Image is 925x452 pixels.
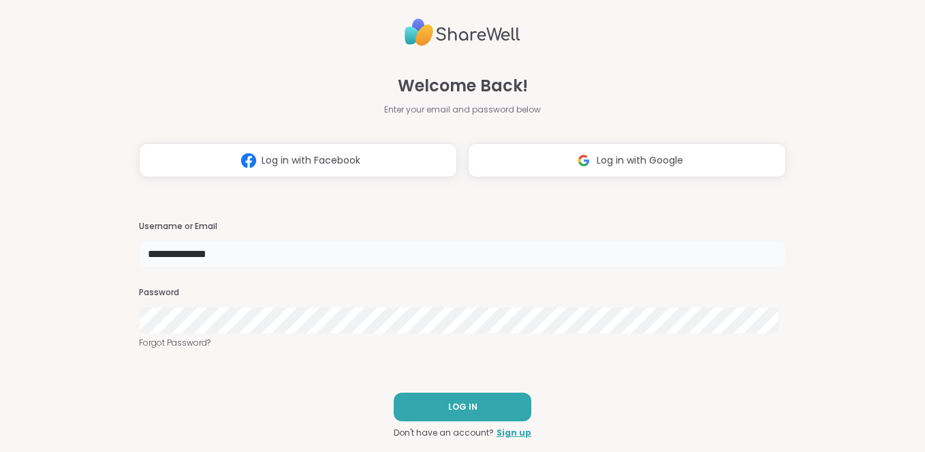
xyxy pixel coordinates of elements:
button: Log in with Facebook [139,143,457,177]
img: ShareWell Logomark [571,148,597,173]
button: LOG IN [394,393,531,421]
a: Sign up [497,427,531,439]
span: Welcome Back! [398,74,528,98]
span: Log in with Google [597,153,683,168]
img: ShareWell Logo [405,13,520,52]
span: LOG IN [448,401,477,413]
span: Don't have an account? [394,427,494,439]
a: Forgot Password? [139,337,787,349]
h3: Username or Email [139,221,787,232]
span: Log in with Facebook [262,153,360,168]
img: ShareWell Logomark [236,148,262,173]
h3: Password [139,287,787,299]
button: Log in with Google [468,143,786,177]
span: Enter your email and password below [384,104,541,116]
